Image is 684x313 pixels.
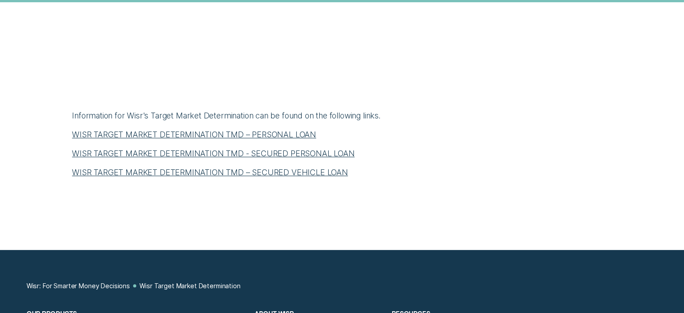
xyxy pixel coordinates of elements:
a: Wisr: For Smarter Money Decisions [27,282,130,290]
a: WISR TARGET MARKET DETERMINATION TMD - SECURED PERSONAL LOAN [72,149,354,158]
p: Information for Wisr's Target Market Determination can be found on the following links. [72,110,612,121]
a: Wisr Target Market Determination [139,282,240,290]
a: WISR TARGET MARKET DETERMINATION TMD – SECURED VEHICLE LOAN [72,168,348,177]
a: WISR TARGET MARKET DETERMINATION TMD – PERSONAL LOAN [72,130,316,139]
